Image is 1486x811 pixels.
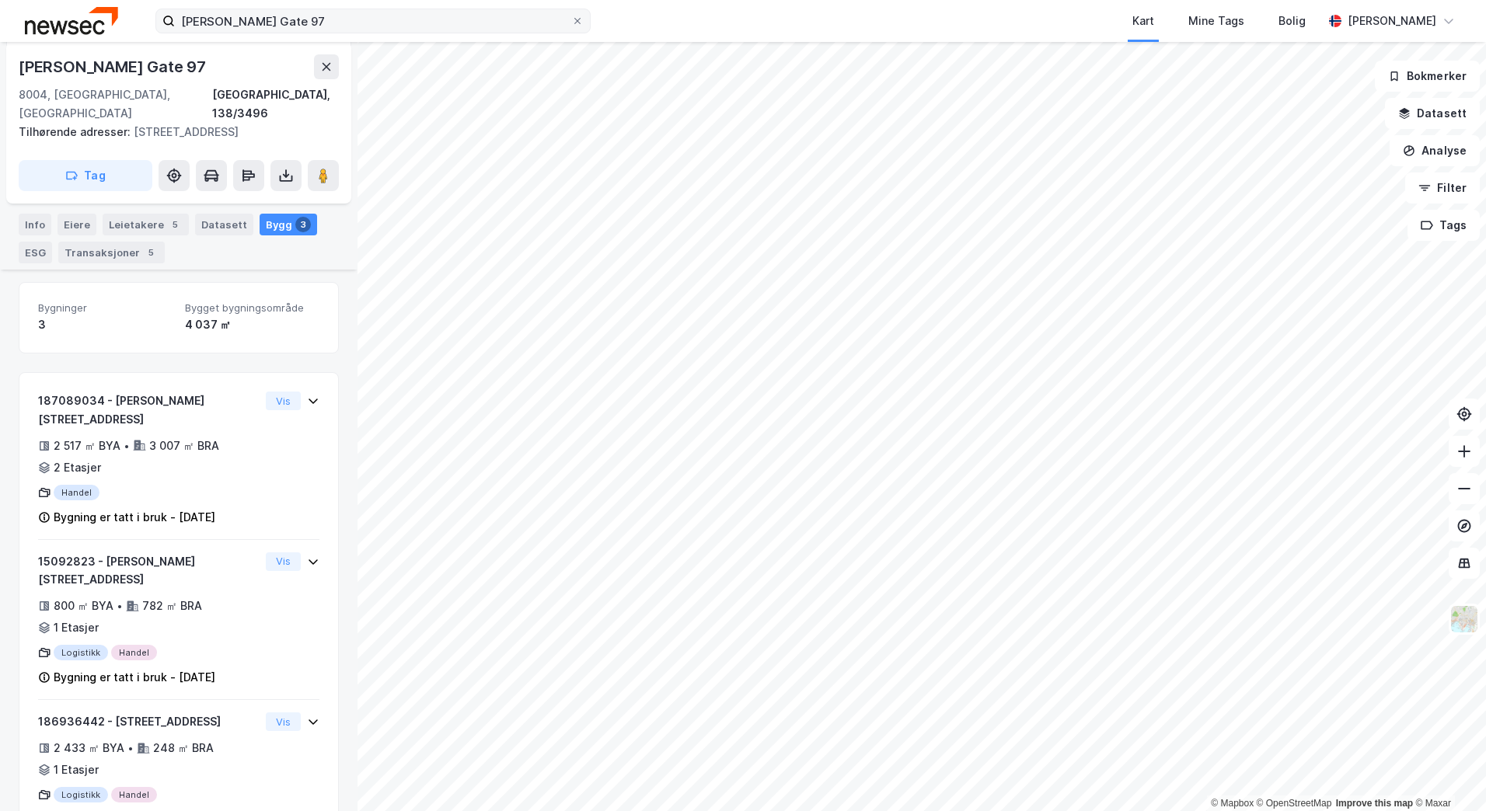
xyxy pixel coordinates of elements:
img: newsec-logo.f6e21ccffca1b3a03d2d.png [25,7,118,34]
div: 3 007 ㎡ BRA [149,437,219,455]
div: Kontrollprogram for chat [1408,736,1486,811]
div: 2 517 ㎡ BYA [54,437,120,455]
button: Vis [266,392,301,410]
div: Kart [1132,12,1154,30]
div: Info [19,214,51,235]
img: Z [1449,604,1479,634]
div: ESG [19,242,52,263]
div: Mine Tags [1188,12,1244,30]
a: OpenStreetMap [1257,798,1332,809]
div: 800 ㎡ BYA [54,597,113,615]
iframe: Chat Widget [1408,736,1486,811]
span: Bygninger [38,301,173,315]
div: 2 Etasjer [54,458,101,477]
div: [STREET_ADDRESS] [19,123,326,141]
button: Vis [266,552,301,571]
div: 1 Etasjer [54,761,99,779]
div: Bolig [1278,12,1306,30]
div: 8004, [GEOGRAPHIC_DATA], [GEOGRAPHIC_DATA] [19,85,212,123]
div: • [117,600,123,612]
div: • [127,742,134,754]
div: 186936442 - [STREET_ADDRESS] [38,712,260,731]
div: Bygg [260,214,317,235]
div: 248 ㎡ BRA [153,739,214,757]
a: Improve this map [1336,798,1413,809]
div: 2 433 ㎡ BYA [54,739,124,757]
div: [GEOGRAPHIC_DATA], 138/3496 [212,85,340,123]
div: Bygning er tatt i bruk - [DATE] [54,668,215,687]
button: Analyse [1390,135,1480,166]
input: Søk på adresse, matrikkel, gårdeiere, leietakere eller personer [175,9,571,33]
button: Tag [19,160,152,191]
button: Vis [266,712,301,731]
div: 3 [38,315,173,334]
div: [PERSON_NAME] [1348,12,1436,30]
div: 4 037 ㎡ [185,315,319,334]
div: [PERSON_NAME] Gate 97 [19,54,209,79]
div: • [124,440,130,452]
button: Tags [1408,210,1480,241]
div: 1 Etasjer [54,618,99,637]
div: 5 [167,217,183,232]
div: Transaksjoner [58,242,165,263]
span: Bygget bygningsområde [185,301,319,315]
div: Eiere [58,214,96,235]
div: 5 [143,245,159,260]
a: Mapbox [1211,798,1254,809]
div: Datasett [195,214,253,235]
div: 187089034 - [PERSON_NAME][STREET_ADDRESS] [38,392,260,429]
div: Leietakere [103,214,189,235]
div: Bygning er tatt i bruk - [DATE] [54,508,215,527]
button: Filter [1405,172,1480,204]
span: Tilhørende adresser: [19,125,134,138]
div: 3 [295,217,311,232]
div: 15092823 - [PERSON_NAME][STREET_ADDRESS] [38,552,260,590]
button: Bokmerker [1375,61,1480,92]
button: Datasett [1385,98,1480,129]
div: 782 ㎡ BRA [142,597,202,615]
